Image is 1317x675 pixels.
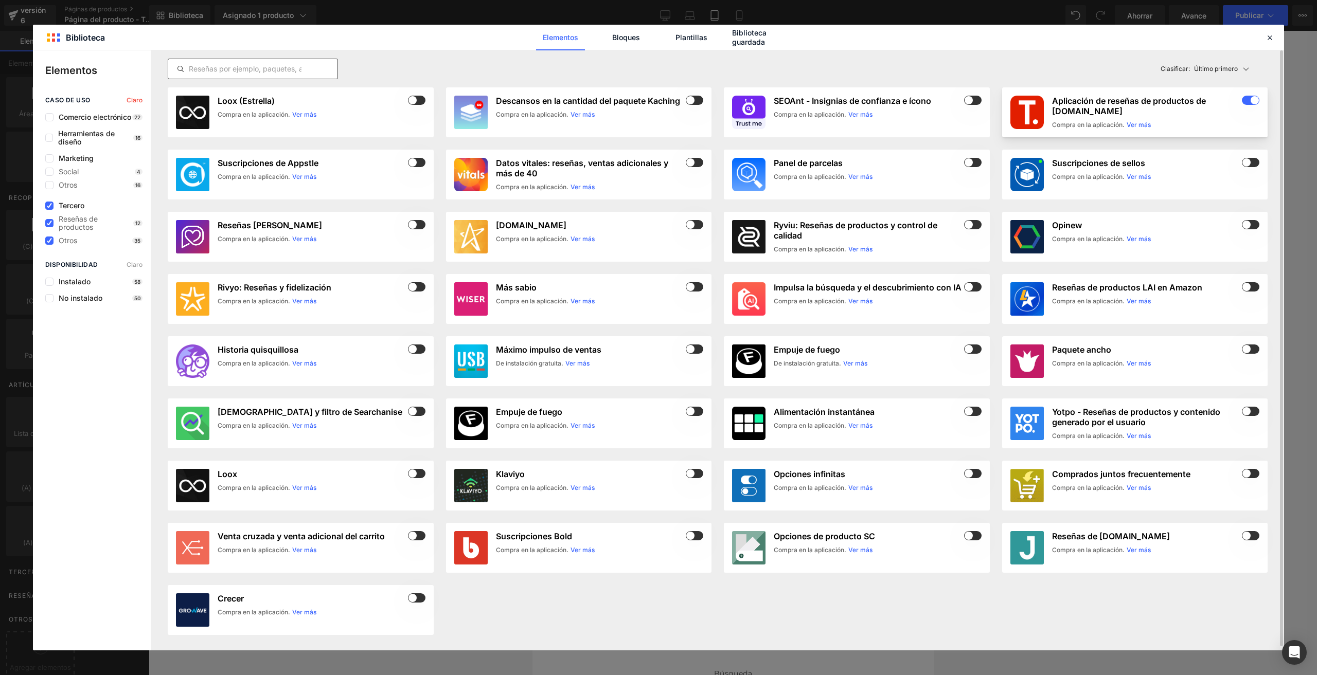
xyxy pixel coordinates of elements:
[205,541,297,562] a: Agregar sección única
[1010,531,1044,564] img: judge-me.jpg
[774,111,846,118] font: Compra en la aplicación.
[848,484,873,491] font: Ver más
[774,531,875,541] font: Opciones de producto SC
[732,158,766,191] img: d4928b3c-658b-4ab3-9432-068658c631f3.png
[59,214,98,231] font: Reseñas de productos
[1127,545,1151,555] a: Ver más
[774,359,841,367] font: De instalación gratuita.
[176,469,209,502] img: loox.jpg
[565,359,590,367] font: Ver más
[292,111,316,118] font: Ver más
[135,182,140,188] font: 16
[774,344,840,355] font: Empuje de fuego
[137,169,140,175] font: 4
[218,344,298,355] font: Historia quisquillosa
[218,235,290,243] font: Compra en la aplicación.
[1052,359,1125,367] font: Compra en la aplicación.
[496,546,568,554] font: Compra en la aplicación.
[496,531,572,541] font: Suscripciones Bold
[1127,359,1151,367] font: Ver más
[571,545,595,555] a: Ver más
[218,282,331,293] font: Rivyo: Reseñas y fidelización
[848,483,873,492] a: Ver más
[168,63,337,75] input: Reseñas por ejemplo, paquetes, aumento de ventas...
[176,220,209,253] img: 4b6b591765c9b36332c4e599aea727c6_512x512.png
[1010,469,1044,502] img: frequently-bought-together.jpg
[1052,344,1111,355] font: Paquete ancho
[496,469,525,479] font: Klaviyo
[454,282,488,316] img: wiser.jpg
[774,158,843,168] font: Panel de parcelas
[218,469,237,479] font: Loox
[774,282,962,293] font: Impulsa la búsqueda y el descubrimiento con IA
[1127,173,1151,180] font: Ver más
[218,546,290,554] font: Compra en la aplicación.
[134,295,140,301] font: 50
[1010,220,1044,253] img: opinew.jpg
[848,297,873,306] a: Ver más
[292,608,316,617] a: Ver más
[59,113,131,121] font: Comercio electrónico
[774,245,846,253] font: Compra en la aplicación.
[571,546,595,554] font: Ver más
[543,33,578,42] font: Elementos
[176,593,209,627] img: 63f42503-2975-4f0a-ba42-014d42fb53a6.webp
[774,484,846,491] font: Compra en la aplicación.
[571,235,595,243] font: Ver más
[176,344,209,378] img: PickyStory.png
[292,173,316,180] font: Ver más
[45,96,90,104] font: caso de uso
[848,245,873,254] a: Ver más
[1156,59,1268,79] button: Clasificar:Último primero
[496,407,562,417] font: Empuje de fuego
[135,220,140,226] font: 12
[843,359,867,368] a: Ver más
[1127,359,1151,368] a: Ver más
[1127,121,1151,129] font: Ver más
[848,422,873,429] font: Ver más
[732,220,766,253] img: CJed0K2x44sDEAE=.png
[496,220,566,230] font: [DOMAIN_NAME]
[292,546,316,554] font: Ver más
[1052,220,1082,230] font: Opinew
[732,28,767,46] font: Biblioteca guardada
[59,294,102,302] font: No instalado
[134,279,140,285] font: 58
[848,297,873,305] font: Ver más
[1052,173,1125,180] font: Compra en la aplicación.
[127,96,143,104] font: Claro
[176,158,209,191] img: 6187dec1-c00a-4777-90eb-316382325808.webp
[1127,431,1151,441] a: Ver más
[496,422,568,429] font: Compra en la aplicación.
[176,407,209,440] img: SmartSearch.png
[848,110,873,119] a: Ver más
[292,421,316,430] a: Ver más
[292,359,316,367] font: Ver más
[1052,432,1125,440] font: Compra en la aplicación.
[571,183,595,192] a: Ver más
[134,114,140,120] font: 22
[732,344,766,378] img: Firepush.png
[1194,65,1238,72] font: Último primero
[292,608,316,616] font: Ver más
[1127,484,1151,491] font: Ver más
[104,541,197,562] a: Explorar bloques
[218,531,385,541] font: Venta cruzada y venta adicional del carrito
[134,238,140,244] font: 35
[292,297,316,306] a: Ver más
[1010,158,1044,191] img: 42507938-1a07-4996-be12-859afe1b335a.png
[1010,96,1044,129] img: 1eba8361-494e-4e64-aaaa-f99efda0f44d.png
[123,548,177,556] font: Explorar bloques
[176,282,209,316] img: 911edb42-71e6-4210-8dae-cbf10c40066b.png
[108,570,294,577] font: o arrastrar y soltar elementos desde la barra lateral izquierda
[496,297,568,305] font: Compra en la aplicación.
[1052,235,1125,243] font: Compra en la aplicación.
[571,110,595,119] a: Ver más
[454,96,488,129] img: 1fd9b51b-6ce7-437c-9b89-91bf9a4813c7.webp
[1052,121,1125,129] font: Compra en la aplicación.
[59,277,91,286] font: Instalado
[218,407,402,417] font: [DEMOGRAPHIC_DATA] y filtro de Searchanise
[774,407,875,417] font: Alimentación instantánea
[496,359,563,367] font: De instalación gratuita.
[59,201,84,210] font: Tercero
